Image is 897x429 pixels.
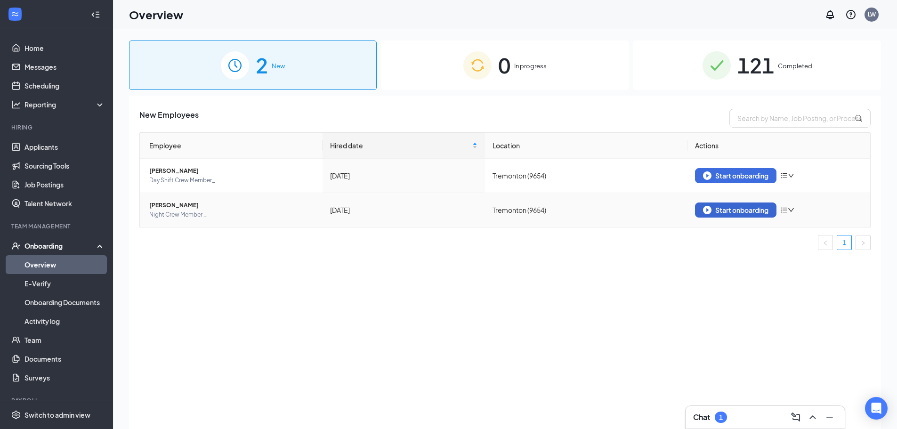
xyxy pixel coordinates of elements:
[780,206,788,214] span: bars
[788,172,794,179] span: down
[330,140,470,151] span: Hired date
[498,49,510,81] span: 0
[24,39,105,57] a: Home
[823,240,828,246] span: left
[687,133,870,159] th: Actions
[256,49,268,81] span: 2
[139,109,199,128] span: New Employees
[807,412,818,423] svg: ChevronUp
[24,312,105,331] a: Activity log
[24,138,105,156] a: Applicants
[805,410,820,425] button: ChevronUp
[485,159,688,193] td: Tremonton (9654)
[24,410,90,420] div: Switch to admin view
[703,206,768,214] div: Start onboarding
[24,368,105,387] a: Surveys
[514,61,547,71] span: In progress
[149,176,315,185] span: Day Shift Crew Member_
[11,100,21,109] svg: Analysis
[837,235,851,250] a: 1
[330,170,477,181] div: [DATE]
[24,57,105,76] a: Messages
[24,100,105,109] div: Reporting
[11,123,103,131] div: Hiring
[330,205,477,215] div: [DATE]
[11,222,103,230] div: Team Management
[856,235,871,250] button: right
[703,171,768,180] div: Start onboarding
[140,133,323,159] th: Employee
[129,7,183,23] h1: Overview
[24,194,105,213] a: Talent Network
[729,109,871,128] input: Search by Name, Job Posting, or Process
[818,235,833,250] li: Previous Page
[24,156,105,175] a: Sourcing Tools
[868,10,876,18] div: LW
[778,61,812,71] span: Completed
[24,274,105,293] a: E-Verify
[856,235,871,250] li: Next Page
[272,61,285,71] span: New
[788,410,803,425] button: ComposeMessage
[24,331,105,349] a: Team
[695,202,776,218] button: Start onboarding
[693,412,710,422] h3: Chat
[695,168,776,183] button: Start onboarding
[24,349,105,368] a: Documents
[860,240,866,246] span: right
[780,172,788,179] span: bars
[822,410,837,425] button: Minimize
[865,397,888,420] div: Open Intercom Messenger
[91,10,100,19] svg: Collapse
[818,235,833,250] button: left
[149,201,315,210] span: [PERSON_NAME]
[737,49,774,81] span: 121
[24,255,105,274] a: Overview
[837,235,852,250] li: 1
[824,9,836,20] svg: Notifications
[10,9,20,19] svg: WorkstreamLogo
[485,193,688,227] td: Tremonton (9654)
[24,76,105,95] a: Scheduling
[845,9,857,20] svg: QuestionInfo
[485,133,688,159] th: Location
[11,241,21,251] svg: UserCheck
[824,412,835,423] svg: Minimize
[719,413,723,421] div: 1
[24,175,105,194] a: Job Postings
[11,410,21,420] svg: Settings
[149,166,315,176] span: [PERSON_NAME]
[788,207,794,213] span: down
[24,241,97,251] div: Onboarding
[24,293,105,312] a: Onboarding Documents
[11,397,103,405] div: Payroll
[790,412,801,423] svg: ComposeMessage
[149,210,315,219] span: Night Crew Member _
